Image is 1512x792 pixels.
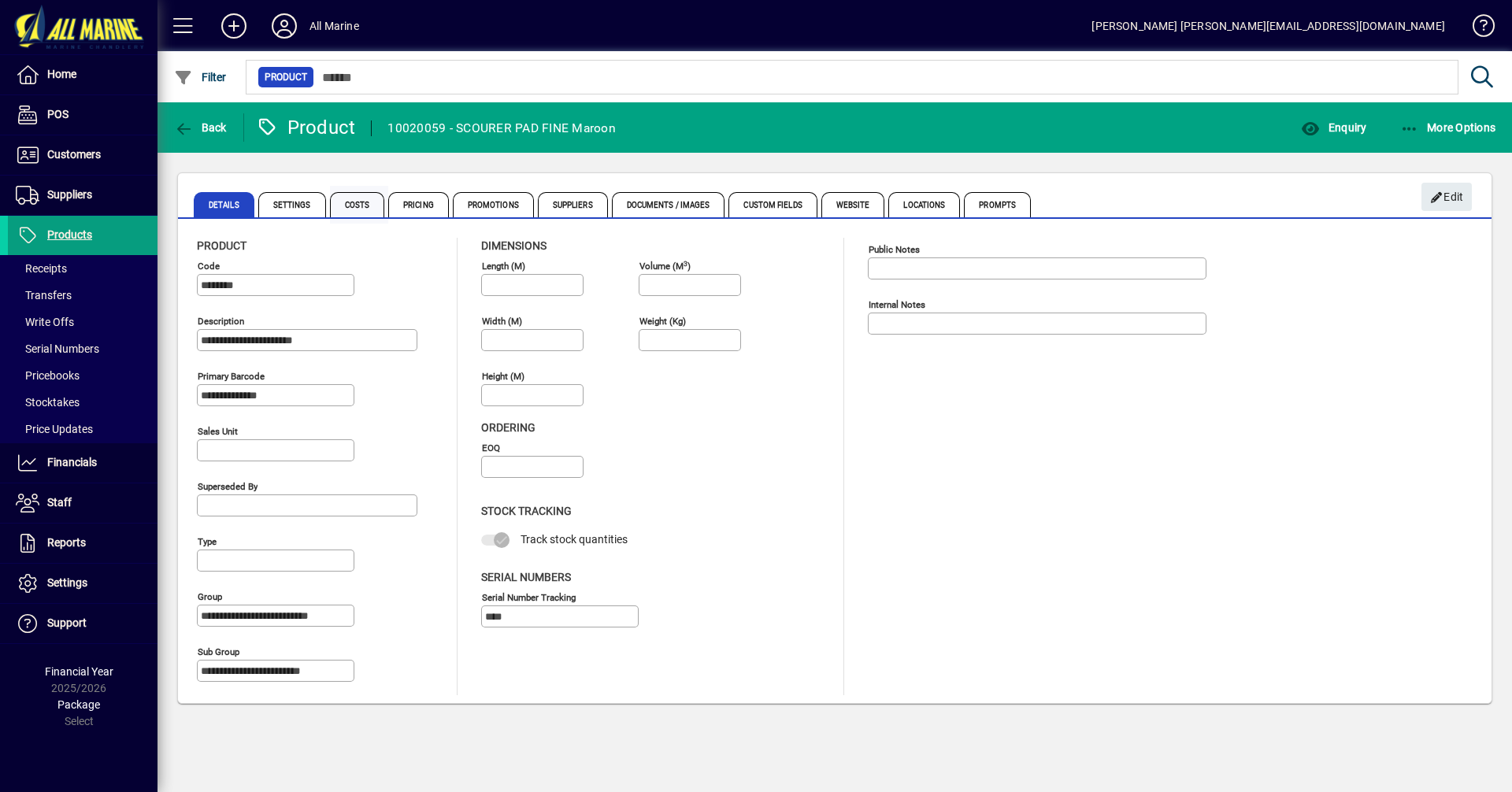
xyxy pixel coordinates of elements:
a: Transfers [8,282,157,309]
span: Back [174,121,227,134]
mat-label: Sub group [198,646,239,657]
span: Track stock quantities [521,533,628,546]
span: Write Offs [16,316,74,328]
a: Customers [8,135,157,175]
span: Serial Numbers [16,342,99,355]
span: Financials [47,456,97,468]
span: Costs [330,192,385,217]
span: Details [194,192,254,217]
span: Settings [47,576,87,589]
span: Stocktakes [16,396,80,409]
button: Add [209,12,259,40]
span: POS [47,108,69,120]
span: Locations [888,192,960,217]
span: Website [821,192,885,217]
mat-label: Superseded by [198,481,258,492]
mat-label: Length (m) [482,261,525,272]
a: Staff [8,483,157,523]
span: Product [197,239,246,252]
span: Filter [174,71,227,83]
button: Enquiry [1297,113,1370,142]
span: Suppliers [47,188,92,201]
sup: 3 [684,259,687,267]
button: Profile [259,12,309,40]
mat-label: Public Notes [869,244,920,255]
mat-label: Description [198,316,244,327]
span: Documents / Images [612,192,725,217]
mat-label: Width (m) [482,316,522,327]
span: Pricing [388,192,449,217]
span: Custom Fields [728,192,817,217]
span: Package [57,698,100,711]
span: Financial Year [45,665,113,678]
span: Home [47,68,76,80]
a: Support [8,604,157,643]
span: Support [47,616,87,629]
a: Write Offs [8,309,157,335]
mat-label: Serial Number tracking [482,591,576,602]
div: 10020059 - SCOURER PAD FINE Maroon [387,116,616,141]
span: Staff [47,496,72,509]
mat-label: Group [198,591,222,602]
span: Ordering [481,421,535,434]
span: Products [47,228,92,241]
mat-label: Type [198,536,217,547]
div: [PERSON_NAME] [PERSON_NAME][EMAIL_ADDRESS][DOMAIN_NAME] [1091,13,1445,39]
a: Pricebooks [8,362,157,389]
span: Settings [258,192,326,217]
mat-label: Weight (Kg) [639,316,686,327]
a: Home [8,55,157,94]
mat-label: Primary barcode [198,371,265,382]
span: Product [265,69,307,85]
div: Product [256,115,356,140]
a: Knowledge Base [1461,3,1492,54]
button: More Options [1396,113,1500,142]
a: Reports [8,524,157,563]
span: Suppliers [538,192,608,217]
a: Serial Numbers [8,335,157,362]
mat-label: Height (m) [482,371,524,382]
span: More Options [1400,121,1496,134]
mat-label: Sales unit [198,426,238,437]
a: Suppliers [8,176,157,215]
a: Price Updates [8,416,157,442]
a: Receipts [8,255,157,282]
span: Dimensions [481,239,547,252]
mat-label: Code [198,261,220,272]
span: Stock Tracking [481,505,572,517]
a: Financials [8,443,157,483]
app-page-header-button: Back [157,113,244,142]
mat-label: Internal Notes [869,299,925,310]
a: Stocktakes [8,389,157,416]
mat-label: EOQ [482,442,500,453]
a: POS [8,95,157,135]
span: Receipts [16,262,67,275]
button: Back [170,113,231,142]
a: Settings [8,564,157,603]
span: Edit [1430,184,1464,210]
div: All Marine [309,13,359,39]
span: Price Updates [16,423,93,435]
span: Promotions [453,192,534,217]
span: Customers [47,148,101,161]
span: Transfers [16,289,72,302]
span: Enquiry [1301,121,1366,134]
span: Reports [47,536,86,549]
span: Serial Numbers [481,571,571,583]
button: Edit [1421,183,1472,211]
button: Filter [170,63,231,91]
mat-label: Volume (m ) [639,261,691,272]
span: Prompts [964,192,1031,217]
span: Pricebooks [16,369,80,382]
